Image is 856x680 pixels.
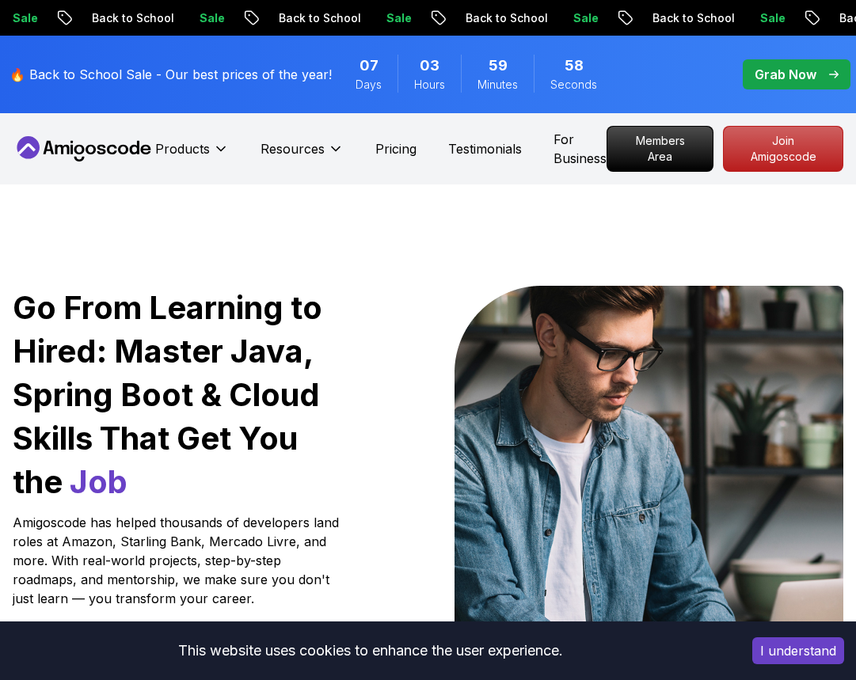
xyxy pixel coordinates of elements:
[12,633,729,668] div: This website uses cookies to enhance the user experience.
[360,55,379,77] span: 7 Days
[561,10,611,26] p: Sale
[155,139,210,158] p: Products
[375,139,417,158] a: Pricing
[13,286,344,503] h1: Go From Learning to Hired: Master Java, Spring Boot & Cloud Skills That Get You the
[748,10,798,26] p: Sale
[723,126,843,172] a: Join Amigoscode
[453,10,561,26] p: Back to School
[554,130,607,168] a: For Business
[187,10,238,26] p: Sale
[70,462,127,501] span: Job
[356,77,382,93] span: Days
[448,139,522,158] a: Testimonials
[640,10,748,26] p: Back to School
[374,10,424,26] p: Sale
[79,10,187,26] p: Back to School
[420,55,439,77] span: 3 Hours
[607,126,713,172] a: Members Area
[550,77,597,93] span: Seconds
[607,127,713,171] p: Members Area
[489,55,508,77] span: 59 Minutes
[755,65,816,84] p: Grab Now
[724,127,843,171] p: Join Amigoscode
[414,77,445,93] span: Hours
[752,637,844,664] button: Accept cookies
[266,10,374,26] p: Back to School
[261,139,325,158] p: Resources
[155,139,229,171] button: Products
[477,77,518,93] span: Minutes
[13,513,344,608] p: Amigoscode has helped thousands of developers land roles at Amazon, Starling Bank, Mercado Livre,...
[565,55,584,77] span: 58 Seconds
[261,139,344,171] button: Resources
[10,65,332,84] p: 🔥 Back to School Sale - Our best prices of the year!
